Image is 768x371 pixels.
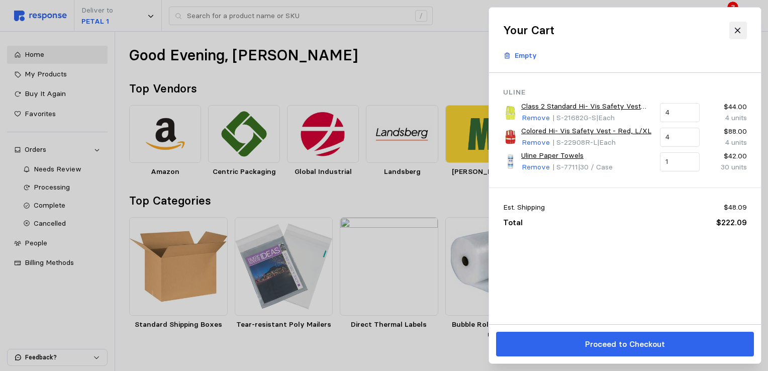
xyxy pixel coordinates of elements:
span: | S-7711 [552,162,578,171]
p: Proceed to Checkout [585,338,664,350]
p: Remove [522,137,550,148]
p: $48.09 [723,202,746,213]
button: Remove [521,161,550,173]
p: $222.09 [716,216,746,229]
button: Remove [521,137,550,149]
p: Remove [522,162,550,173]
span: | Each [597,138,615,147]
a: Uline Paper Towels [521,150,584,161]
img: S-7711 [503,154,518,169]
a: Class 2 Standard Hi- Vis Safety Vest with Pockets - Lime, S/M [521,101,653,112]
p: Remove [522,113,550,124]
span: | S-21682G-S [552,113,596,122]
p: $42.00 [707,151,746,162]
button: Proceed to Checkout [496,332,754,356]
p: Total [503,216,523,229]
input: Qty [665,104,694,122]
a: Colored Hi- Vis Safety Vest - Red, L/XL [521,126,651,137]
span: | Each [596,113,614,122]
p: 4 units [707,137,746,148]
p: 30 units [707,162,746,173]
img: S-22908R-L [503,130,518,144]
span: | S-22908R-L [552,138,597,147]
img: S-21682G-S_US [503,106,518,120]
button: Empty [498,46,542,65]
p: $44.00 [707,102,746,113]
h2: Your Cart [503,23,554,38]
span: | 30 / Case [578,162,612,171]
p: Est. Shipping [503,202,545,213]
button: Remove [521,112,550,124]
p: 4 units [707,113,746,124]
p: Uline [503,87,747,98]
p: $88.00 [707,126,746,137]
p: Empty [515,50,537,61]
input: Qty [665,153,694,171]
input: Qty [665,128,694,146]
